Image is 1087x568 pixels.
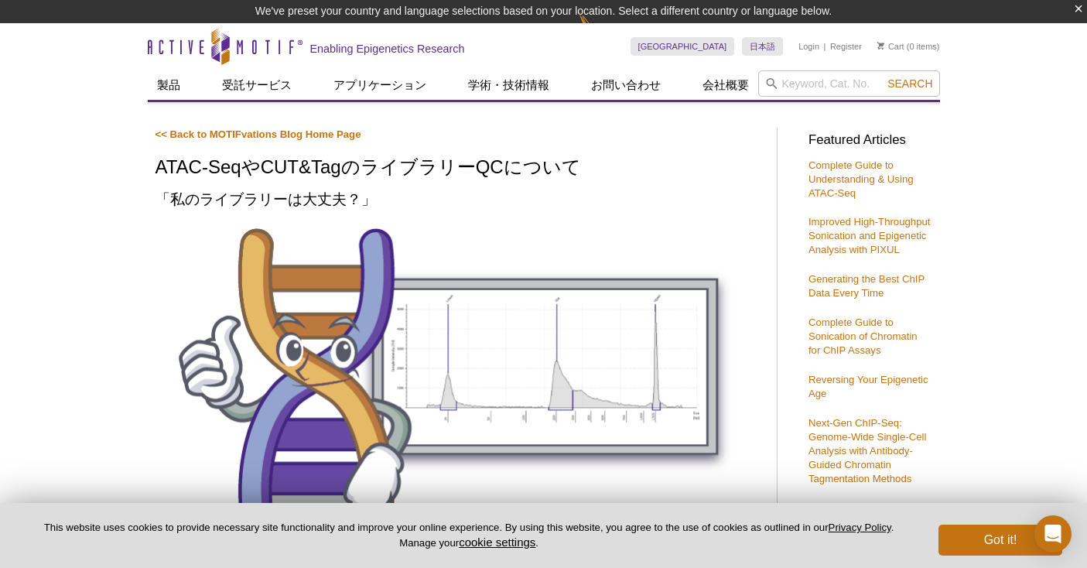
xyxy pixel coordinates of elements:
h1: ATAC-SeqやCUT&TagのライブラリーQCについて [156,157,761,180]
button: cookie settings [459,535,535,549]
a: お問い合わせ [582,70,670,100]
h2: Enabling Epigenetics Research [310,42,465,56]
button: Search [883,77,937,91]
a: アプリケーション [324,70,436,100]
p: This website uses cookies to provide necessary site functionality and improve your online experie... [25,521,913,550]
a: Privacy Policy [829,522,891,533]
a: Login [798,41,819,52]
a: Reversing Your Epigenetic Age [808,374,928,399]
a: << Back to MOTIFvations Blog Home Page [156,128,361,140]
span: Search [887,77,932,90]
li: (0 items) [877,37,940,56]
img: Your Cart [877,42,884,50]
a: Targeting Epigenetic Enzymes for Drug Discovery & Development [808,501,926,541]
button: Got it! [938,525,1062,556]
a: 学術・技術情報 [459,70,559,100]
h3: Featured Articles [808,134,932,147]
div: Open Intercom Messenger [1034,515,1072,553]
a: Complete Guide to Understanding & Using ATAC-Seq [808,159,914,199]
img: Library QC for ATAC-Seq and CUT&Tag [156,221,761,541]
a: Generating the Best ChIP Data Every Time [808,273,925,299]
a: Register [830,41,862,52]
a: 製品 [148,70,190,100]
li: | [824,37,826,56]
a: [GEOGRAPHIC_DATA] [631,37,735,56]
img: Change Here [579,12,620,48]
a: 日本語 [742,37,783,56]
a: Complete Guide to Sonication of Chromatin for ChIP Assays [808,317,918,356]
a: 会社概要 [693,70,758,100]
input: Keyword, Cat. No. [758,70,940,97]
a: Next-Gen ChIP-Seq: Genome-Wide Single-Cell Analysis with Antibody-Guided Chromatin Tagmentation M... [808,417,926,484]
a: Improved High-Throughput Sonication and Epigenetic Analysis with PIXUL [808,216,931,255]
a: 受託サービス [213,70,301,100]
h2: 「私のライブラリーは大丈夫？」 [156,189,761,210]
a: Cart [877,41,904,52]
